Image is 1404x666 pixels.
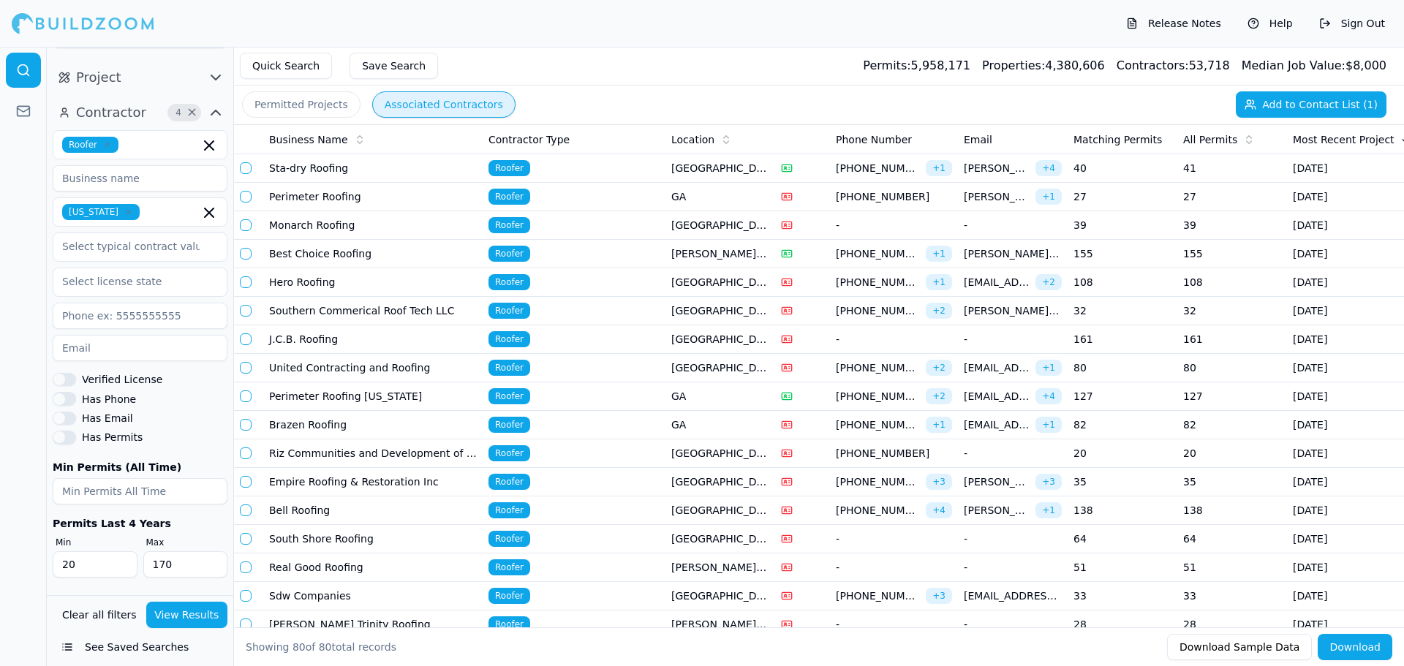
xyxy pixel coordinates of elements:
td: Real Good Roofing [263,553,483,582]
td: [PERSON_NAME], [GEOGRAPHIC_DATA] [665,610,775,639]
span: + 1 [1035,360,1062,376]
span: [PHONE_NUMBER] [836,275,920,290]
span: [PHONE_NUMBER] [836,161,920,175]
div: $ 8,000 [1242,57,1386,75]
label: Has Permits [82,432,143,442]
td: Empire Roofing & Restoration Inc [263,468,483,496]
span: + 2 [926,360,952,376]
span: Roofer [488,331,530,347]
span: Most Recent Project [1293,132,1394,147]
span: [EMAIL_ADDRESS][DOMAIN_NAME] [964,275,1030,290]
td: 155 [1177,240,1287,268]
td: 127 [1177,382,1287,411]
td: [GEOGRAPHIC_DATA], [GEOGRAPHIC_DATA] [665,496,775,525]
td: 41 [1177,154,1287,183]
span: Roofer [488,160,530,176]
td: [GEOGRAPHIC_DATA], [GEOGRAPHIC_DATA] [665,525,775,553]
span: Roofer [488,474,530,490]
span: [PERSON_NAME][DOMAIN_NAME][EMAIL_ADDRESS][PERSON_NAME][DOMAIN_NAME] [964,503,1030,518]
td: 33 [1068,582,1177,610]
input: Business name [53,165,227,192]
td: - [958,553,1068,582]
td: Best Choice Roofing [263,240,483,268]
button: Add to Contact List (1) [1236,91,1386,118]
button: Associated Contractors [372,91,516,118]
span: [PERSON_NAME][EMAIL_ADDRESS][DOMAIN_NAME] [964,303,1062,318]
label: Has Email [82,413,133,423]
span: Contractor Type [488,132,570,147]
td: [GEOGRAPHIC_DATA], [GEOGRAPHIC_DATA] [665,439,775,468]
td: - [830,610,958,639]
td: 51 [1177,553,1287,582]
td: 80 [1068,354,1177,382]
td: J.C.B. Roofing [263,325,483,354]
span: All Permits [1183,132,1237,147]
button: Quick Search [240,53,332,79]
span: Permits: [863,58,910,72]
span: [EMAIL_ADDRESS][DOMAIN_NAME] [964,417,1030,432]
span: [PHONE_NUMBER] [836,303,920,318]
td: 32 [1177,297,1287,325]
td: - [958,325,1068,354]
span: [PHONE_NUMBER] [836,589,920,603]
span: [PHONE_NUMBER] [836,446,952,461]
span: + 1 [926,417,952,433]
td: [GEOGRAPHIC_DATA], [GEOGRAPHIC_DATA] [665,211,775,240]
div: 5,958,171 [863,57,970,75]
span: Properties: [982,58,1045,72]
span: Business Name [269,132,348,147]
td: 82 [1068,411,1177,439]
td: 33 [1177,582,1287,610]
td: 64 [1068,525,1177,553]
td: GA [665,183,775,211]
span: [PHONE_NUMBER] [836,189,952,204]
input: Min Permits Last 4 Years [53,551,137,578]
span: + 1 [926,246,952,262]
span: + 4 [926,502,952,518]
td: [GEOGRAPHIC_DATA], [GEOGRAPHIC_DATA] [665,354,775,382]
td: 20 [1177,439,1287,468]
input: Phone ex: 5555555555 [53,303,227,329]
span: Roofer [488,246,530,262]
td: Perimeter Roofing [US_STATE] [263,382,483,411]
span: + 1 [926,160,952,176]
span: Matching Permits [1073,132,1162,147]
td: 28 [1177,610,1287,639]
td: GA [665,411,775,439]
button: Sign Out [1312,12,1392,35]
span: + 4 [1035,160,1062,176]
span: Contractors: [1117,58,1189,72]
td: 39 [1068,211,1177,240]
div: 53,718 [1117,57,1230,75]
span: [PERSON_NAME][EMAIL_ADDRESS][DOMAIN_NAME] [964,189,1030,204]
td: 161 [1068,325,1177,354]
input: Select typical contract value [53,233,208,260]
label: Min [56,537,137,548]
label: Has Phone [82,394,136,404]
td: United Contracting and Roofing [263,354,483,382]
button: Download Sample Data [1167,634,1312,660]
td: [GEOGRAPHIC_DATA], [GEOGRAPHIC_DATA] [665,325,775,354]
span: + 1 [926,274,952,290]
td: - [830,553,958,582]
td: Sta-dry Roofing [263,154,483,183]
button: Clear all filters [58,602,140,628]
span: [PERSON_NAME][EMAIL_ADDRESS][DOMAIN_NAME] [964,161,1030,175]
span: + 4 [1035,388,1062,404]
span: [EMAIL_ADDRESS][DOMAIN_NAME] [964,589,1062,603]
td: - [958,211,1068,240]
td: 108 [1177,268,1287,297]
td: Brazen Roofing [263,411,483,439]
span: Phone Number [836,132,912,147]
span: Location [671,132,714,147]
td: [PERSON_NAME], [GEOGRAPHIC_DATA] [665,553,775,582]
td: 39 [1177,211,1287,240]
span: Roofer [488,388,530,404]
span: Contractor [76,102,146,123]
button: Help [1240,12,1300,35]
td: Monarch Roofing [263,211,483,240]
button: See Saved Searches [53,634,227,660]
span: Project [76,67,121,88]
td: 82 [1177,411,1287,439]
button: Permitted Projects [242,91,361,118]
